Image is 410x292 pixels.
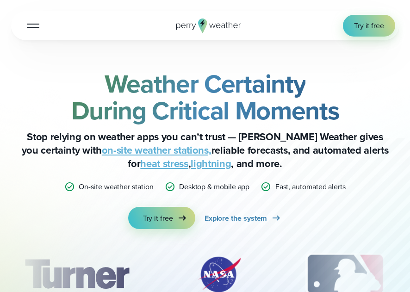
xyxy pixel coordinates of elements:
a: lightning [191,156,231,171]
a: Try it free [128,207,195,229]
p: Stop relying on weather apps you can’t trust — [PERSON_NAME] Weather gives you certainty with rel... [20,130,390,170]
p: Desktop & mobile app [179,181,249,192]
span: Try it free [354,20,384,31]
a: Try it free [343,15,395,37]
span: Try it free [143,213,173,224]
p: Fast, automated alerts [275,181,346,192]
p: On-site weather station [79,181,153,192]
a: on-site weather stations, [102,143,211,158]
span: Explore the system [205,213,267,224]
strong: Weather Certainty During Critical Moments [71,65,339,130]
a: heat stress [140,156,188,171]
a: Explore the system [205,207,282,229]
